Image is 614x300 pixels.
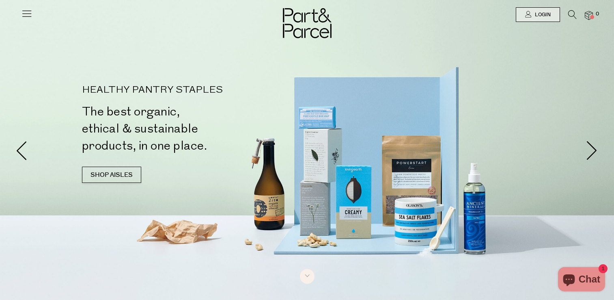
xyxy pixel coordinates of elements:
img: Part&Parcel [283,8,332,38]
span: 0 [594,11,601,18]
a: SHOP AISLES [82,167,141,183]
a: 0 [585,11,593,20]
a: Login [516,7,560,22]
h2: The best organic, ethical & sustainable products, in one place. [82,103,310,154]
span: Login [533,11,551,18]
inbox-online-store-chat: Shopify online store chat [556,267,608,293]
p: HEALTHY PANTRY STAPLES [82,85,310,95]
